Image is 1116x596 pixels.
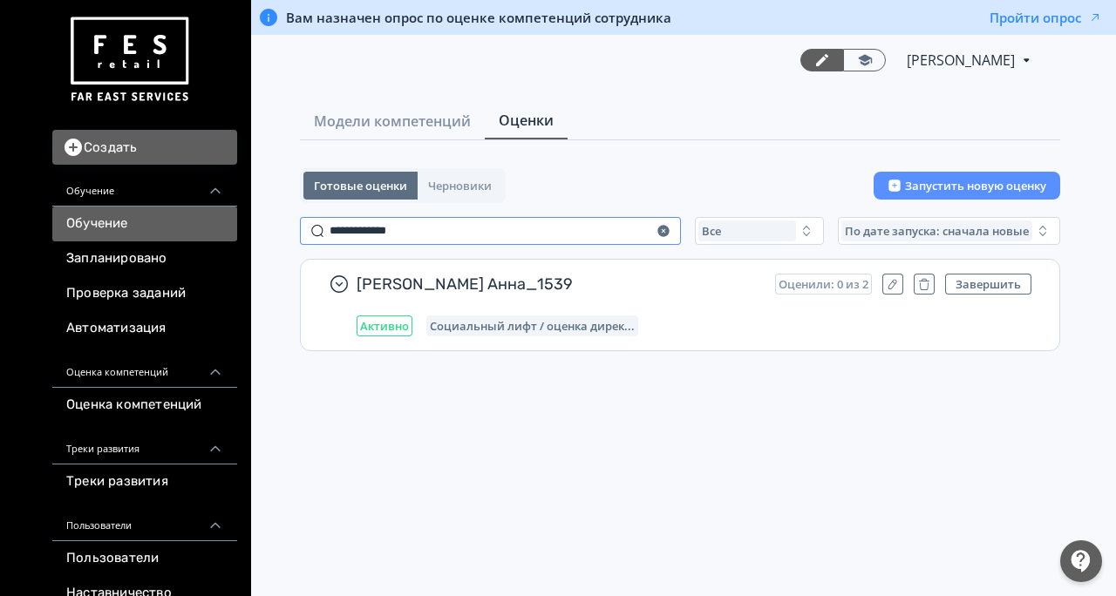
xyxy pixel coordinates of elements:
span: Социальный лифт / оценка директора магазина [430,319,635,333]
a: Обучение [52,207,237,241]
a: Автоматизация [52,311,237,346]
a: Оценка компетенций [52,388,237,423]
span: Активно [360,319,409,333]
div: Пользователи [52,499,237,541]
button: Запустить новую оценку [874,172,1060,200]
button: Завершить [945,274,1031,295]
div: Треки развития [52,423,237,464]
button: Пройти опрос [990,9,1102,26]
button: Черновики [418,172,502,200]
a: Запланировано [52,241,237,276]
span: Оценки [499,110,554,131]
button: Все [695,217,824,245]
a: Треки развития [52,464,237,499]
span: [PERSON_NAME] Анна_1539 [357,274,761,295]
a: Переключиться в режим ученика [843,49,886,71]
button: Готовые оценки [303,172,418,200]
button: Создать [52,130,237,165]
span: Готовые оценки [314,179,407,193]
span: Все [702,224,721,238]
a: Проверка заданий [52,276,237,311]
div: Обучение [52,165,237,207]
button: По дате запуска: сначала новые [838,217,1060,245]
span: Вам назначен опрос по оценке компетенций сотрудника [286,9,671,26]
span: Модели компетенций [314,111,471,132]
span: По дате запуска: сначала новые [845,224,1029,238]
a: Пользователи [52,541,237,576]
img: https://files.teachbase.ru/system/account/57463/logo/medium-936fc5084dd2c598f50a98b9cbe0469a.png [66,10,192,109]
div: Оценка компетенций [52,346,237,388]
span: Оценили: 0 из 2 [779,277,868,291]
span: Черновики [428,179,492,193]
span: Светлана Илюхина [907,50,1017,71]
